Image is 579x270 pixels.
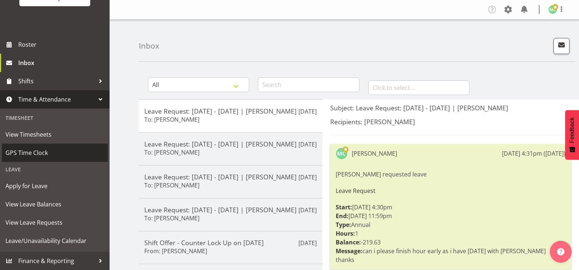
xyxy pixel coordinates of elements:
[557,248,564,255] img: help-xxl-2.png
[330,104,571,112] h5: Subject: Leave Request: [DATE] - [DATE] | [PERSON_NAME]
[298,173,317,182] p: [DATE]
[2,195,108,213] a: View Leave Balances
[336,187,565,194] h6: Leave Request
[258,77,359,92] input: Search
[298,206,317,214] p: [DATE]
[5,199,104,210] span: View Leave Balances
[2,232,108,250] a: Leave/Unavailability Calendar
[2,144,108,162] a: GPS Time Clock
[336,148,347,159] img: melissa-cowen2635.jpg
[144,206,317,214] h5: Leave Request: [DATE] - [DATE] | [PERSON_NAME]
[144,107,317,115] h5: Leave Request: [DATE] - [DATE] | [PERSON_NAME]
[144,239,317,247] h5: Shift Offer - Counter Lock Up on [DATE]
[298,107,317,116] p: [DATE]
[298,140,317,149] p: [DATE]
[336,203,352,211] strong: Start:
[139,42,159,50] h4: Inbox
[2,110,108,125] div: Timesheet
[2,125,108,144] a: View Timesheets
[144,140,317,148] h5: Leave Request: [DATE] - [DATE] | [PERSON_NAME]
[336,229,355,237] strong: Hours:
[5,217,104,228] span: View Leave Requests
[298,239,317,247] p: [DATE]
[336,238,361,246] strong: Balance:
[18,76,95,87] span: Shifts
[2,213,108,232] a: View Leave Requests
[368,80,469,95] input: Click to select...
[144,149,199,156] h6: To: [PERSON_NAME]
[5,235,104,246] span: Leave/Unavailability Calendar
[565,110,579,160] button: Feedback - Show survey
[352,149,397,158] div: [PERSON_NAME]
[144,182,199,189] h6: To: [PERSON_NAME]
[548,5,557,14] img: melissa-cowen2635.jpg
[18,94,95,105] span: Time & Attendance
[330,118,571,126] h5: Recipients: [PERSON_NAME]
[2,177,108,195] a: Apply for Leave
[5,147,104,158] span: GPS Time Clock
[144,173,317,181] h5: Leave Request: [DATE] - [DATE] | [PERSON_NAME]
[336,221,351,229] strong: Type:
[144,247,207,255] h6: From: [PERSON_NAME]
[336,247,362,255] strong: Message:
[18,39,106,50] span: Roster
[336,212,348,220] strong: End:
[2,162,108,177] div: Leave
[569,117,575,143] span: Feedback
[5,180,104,191] span: Apply for Leave
[5,129,104,140] span: View Timesheets
[502,149,565,158] div: [DATE] 4:31pm ([DATE])
[18,57,106,68] span: Inbox
[144,116,199,123] h6: To: [PERSON_NAME]
[336,168,565,266] div: [PERSON_NAME] requested leave [DATE] 4:30pm [DATE] 11:59pm Annual 1 -219.63 can i please finish h...
[18,255,95,266] span: Finance & Reporting
[144,214,199,222] h6: To: [PERSON_NAME]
